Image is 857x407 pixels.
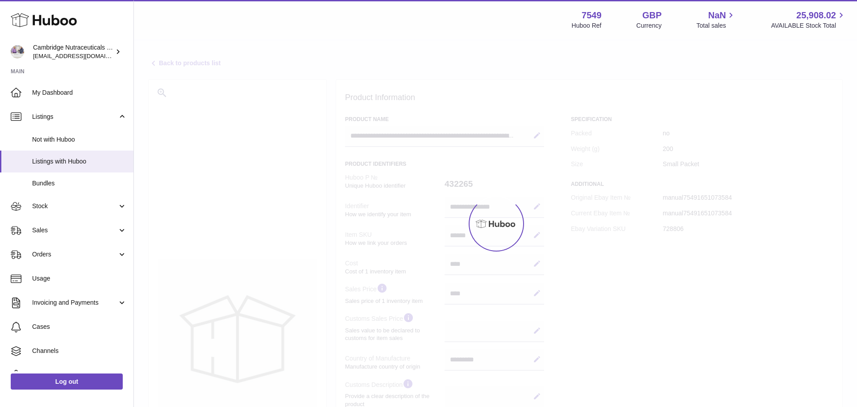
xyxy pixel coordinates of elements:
span: Sales [32,226,117,235]
span: Stock [32,202,117,210]
strong: 7549 [582,9,602,21]
span: Channels [32,347,127,355]
span: Cases [32,323,127,331]
span: AVAILABLE Stock Total [771,21,846,30]
div: Cambridge Nutraceuticals Ltd [33,43,113,60]
span: Listings with Huboo [32,157,127,166]
span: Listings [32,113,117,121]
div: Huboo Ref [572,21,602,30]
span: Bundles [32,179,127,188]
a: NaN Total sales [696,9,736,30]
span: Not with Huboo [32,135,127,144]
span: [EMAIL_ADDRESS][DOMAIN_NAME] [33,52,131,59]
span: NaN [708,9,726,21]
span: My Dashboard [32,88,127,97]
div: Currency [637,21,662,30]
span: 25,908.02 [796,9,836,21]
span: Invoicing and Payments [32,298,117,307]
span: Settings [32,371,127,379]
span: Orders [32,250,117,259]
span: Total sales [696,21,736,30]
a: 25,908.02 AVAILABLE Stock Total [771,9,846,30]
span: Usage [32,274,127,283]
img: internalAdmin-7549@internal.huboo.com [11,45,24,59]
a: Log out [11,373,123,390]
strong: GBP [642,9,661,21]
